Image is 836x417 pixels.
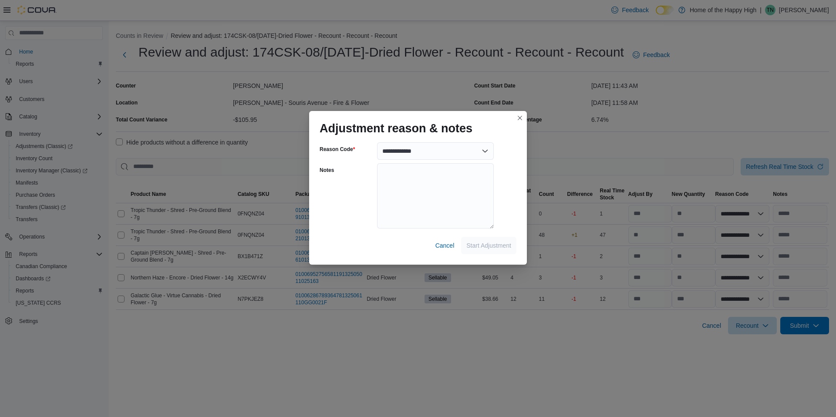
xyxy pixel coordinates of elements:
[461,237,516,254] button: Start Adjustment
[432,237,458,254] button: Cancel
[320,167,334,174] label: Notes
[466,241,511,250] span: Start Adjustment
[320,121,472,135] h1: Adjustment reason & notes
[320,146,355,153] label: Reason Code
[435,241,455,250] span: Cancel
[515,113,525,123] button: Closes this modal window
